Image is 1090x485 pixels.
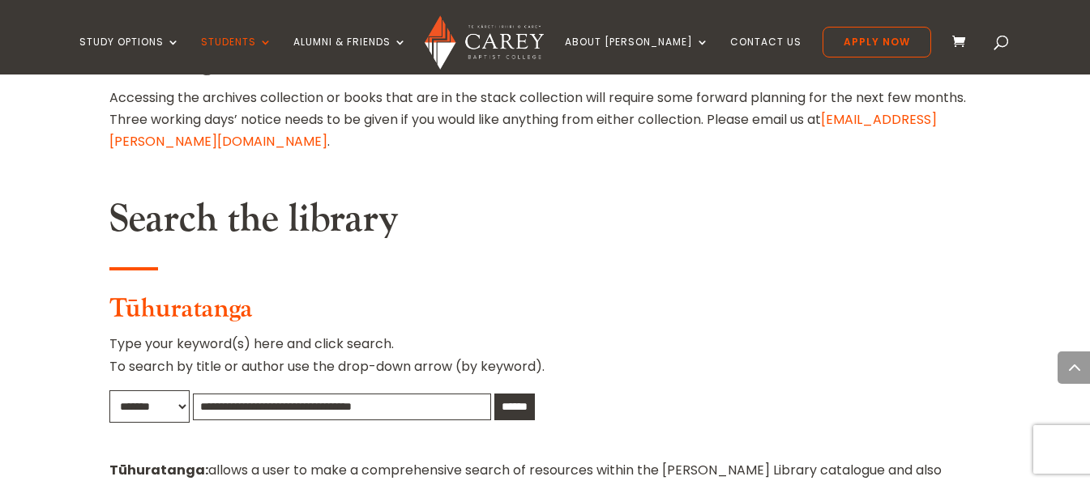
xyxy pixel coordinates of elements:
[109,87,981,153] p: Accessing the archives collection or books that are in the stack collection will require some for...
[823,27,931,57] a: Apply Now
[425,15,544,70] img: Carey Baptist College
[109,333,981,389] p: Type your keyword(s) here and click search. To search by title or author use the drop-down arrow ...
[109,461,208,479] strong: Tūhuratanga:
[79,36,180,74] a: Study Options
[565,36,709,74] a: About [PERSON_NAME]
[293,36,407,74] a: Alumni & Friends
[109,294,981,333] h3: Tūhuratanga
[109,196,981,251] h2: Search the library
[730,36,801,74] a: Contact Us
[201,36,272,74] a: Students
